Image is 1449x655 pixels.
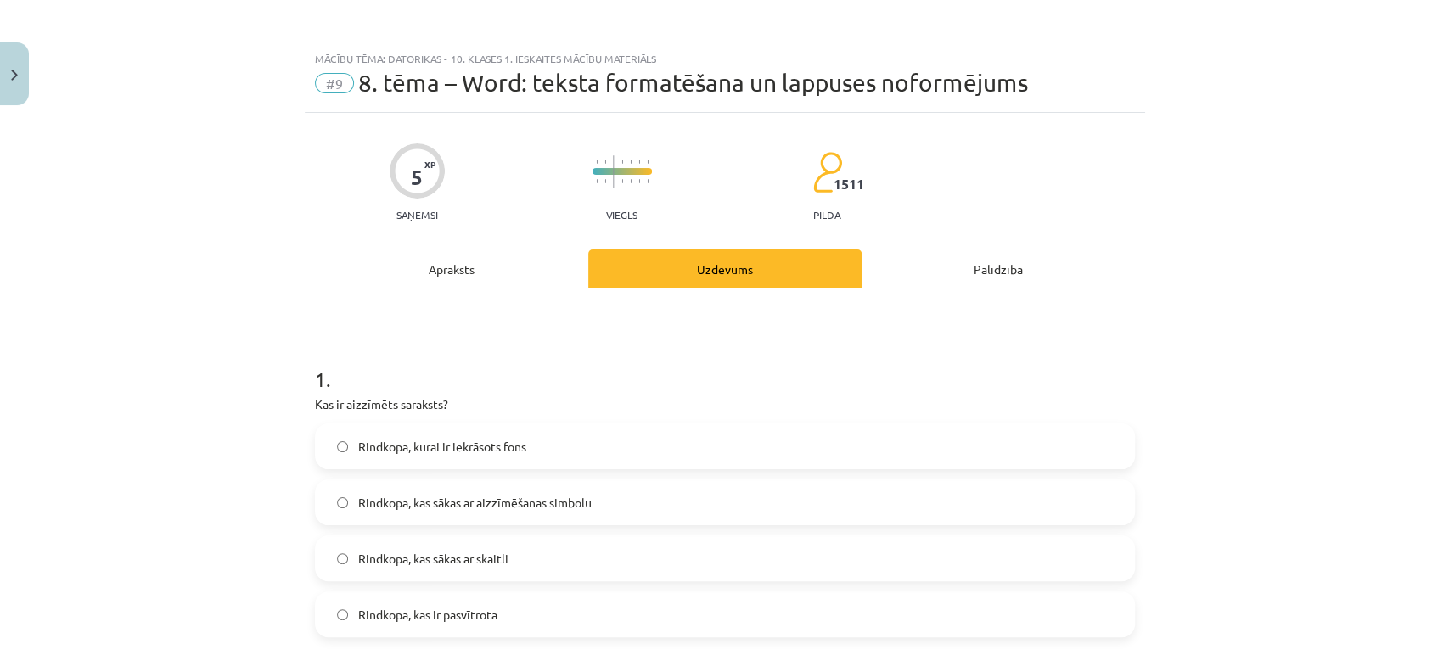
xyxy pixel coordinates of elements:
input: Rindkopa, kurai ir iekrāsots fons [337,441,348,452]
div: Uzdevums [588,249,862,288]
img: students-c634bb4e5e11cddfef0936a35e636f08e4e9abd3cc4e673bd6f9a4125e45ecb1.svg [812,151,842,193]
p: Saņemsi [390,209,445,221]
div: Mācību tēma: Datorikas - 10. klases 1. ieskaites mācību materiāls [315,53,1135,64]
img: icon-short-line-57e1e144782c952c97e751825c79c345078a6d821885a25fce030b3d8c18986b.svg [647,160,649,164]
p: pilda [813,209,840,221]
input: Rindkopa, kas ir pasvītrota [337,609,348,620]
span: #9 [315,73,354,93]
img: icon-short-line-57e1e144782c952c97e751825c79c345078a6d821885a25fce030b3d8c18986b.svg [621,179,623,183]
img: icon-short-line-57e1e144782c952c97e751825c79c345078a6d821885a25fce030b3d8c18986b.svg [604,179,606,183]
span: 8. tēma – Word: teksta formatēšana un lappuses noformējums [358,69,1028,97]
input: Rindkopa, kas sākas ar aizzīmēšanas simbolu [337,497,348,508]
img: icon-close-lesson-0947bae3869378f0d4975bcd49f059093ad1ed9edebbc8119c70593378902aed.svg [11,70,18,81]
img: icon-short-line-57e1e144782c952c97e751825c79c345078a6d821885a25fce030b3d8c18986b.svg [647,179,649,183]
span: Rindkopa, kurai ir iekrāsots fons [358,438,526,456]
span: XP [424,160,435,169]
img: icon-long-line-d9ea69661e0d244f92f715978eff75569469978d946b2353a9bb055b3ed8787d.svg [613,155,615,188]
img: icon-short-line-57e1e144782c952c97e751825c79c345078a6d821885a25fce030b3d8c18986b.svg [638,179,640,183]
img: icon-short-line-57e1e144782c952c97e751825c79c345078a6d821885a25fce030b3d8c18986b.svg [630,179,632,183]
img: icon-short-line-57e1e144782c952c97e751825c79c345078a6d821885a25fce030b3d8c18986b.svg [621,160,623,164]
p: Viegls [606,209,637,221]
img: icon-short-line-57e1e144782c952c97e751825c79c345078a6d821885a25fce030b3d8c18986b.svg [596,160,598,164]
img: icon-short-line-57e1e144782c952c97e751825c79c345078a6d821885a25fce030b3d8c18986b.svg [604,160,606,164]
input: Rindkopa, kas sākas ar skaitli [337,553,348,564]
div: 5 [411,165,423,189]
h1: 1 . [315,338,1135,390]
img: icon-short-line-57e1e144782c952c97e751825c79c345078a6d821885a25fce030b3d8c18986b.svg [596,179,598,183]
div: Apraksts [315,249,588,288]
span: Rindkopa, kas sākas ar aizzīmēšanas simbolu [358,494,592,512]
img: icon-short-line-57e1e144782c952c97e751825c79c345078a6d821885a25fce030b3d8c18986b.svg [638,160,640,164]
span: 1511 [834,176,864,192]
div: Palīdzība [862,249,1135,288]
span: Rindkopa, kas sākas ar skaitli [358,550,508,568]
img: icon-short-line-57e1e144782c952c97e751825c79c345078a6d821885a25fce030b3d8c18986b.svg [630,160,632,164]
span: Rindkopa, kas ir pasvītrota [358,606,497,624]
p: Kas ir aizzīmēts saraksts? [315,395,1135,413]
